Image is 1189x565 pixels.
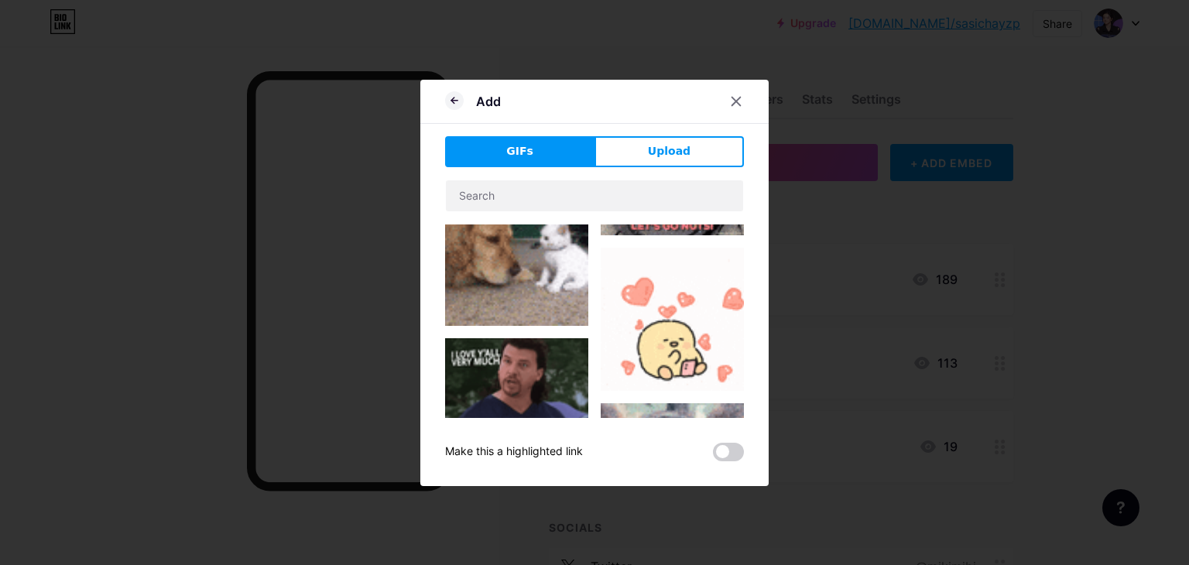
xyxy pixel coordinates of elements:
[476,92,501,111] div: Add
[445,147,588,326] img: Gihpy
[506,143,533,159] span: GIFs
[445,338,588,419] img: Gihpy
[445,443,583,461] div: Make this a highlighted link
[594,136,744,167] button: Upload
[601,403,744,546] img: Gihpy
[648,143,690,159] span: Upload
[601,248,744,391] img: Gihpy
[445,136,594,167] button: GIFs
[446,180,743,211] input: Search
